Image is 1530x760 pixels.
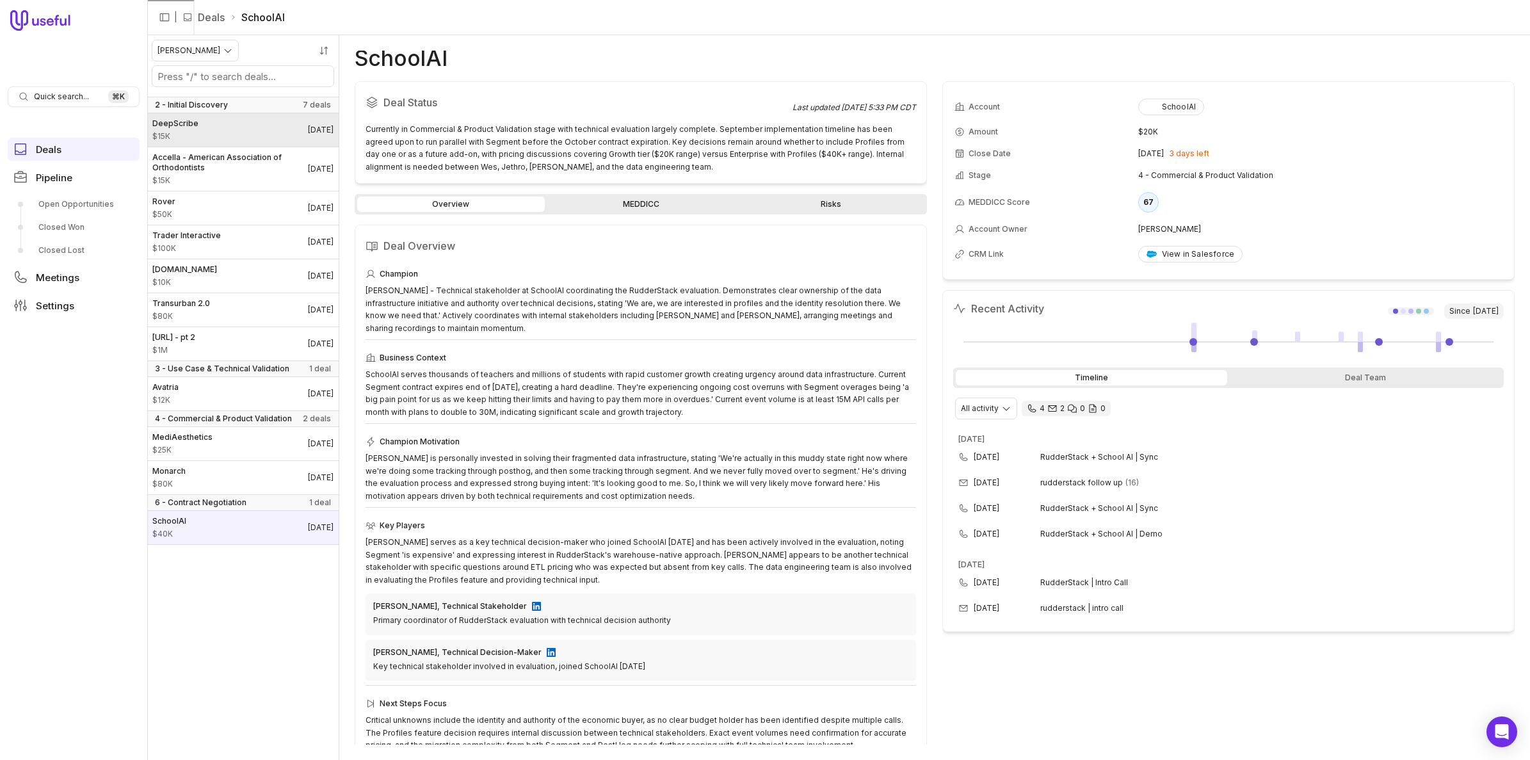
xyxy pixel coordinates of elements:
[8,194,140,261] div: Pipeline submenu
[147,225,339,259] a: Trader Interactive$100K[DATE]
[373,660,908,673] div: Key technical stakeholder involved in evaluation, joined SchoolAI [DATE]
[366,350,916,366] div: Business Context
[1022,401,1111,416] div: 4 calls and 2 email threads
[1138,165,1502,186] td: 4 - Commercial & Product Validation
[308,125,334,135] time: Deal Close Date
[308,473,334,483] time: Deal Close Date
[1230,370,1501,385] div: Deal Team
[147,113,339,147] a: DeepScribe$15K[DATE]
[152,345,195,355] span: Amount
[8,240,140,261] a: Closed Lost
[308,439,334,449] time: Deal Close Date
[366,236,916,256] h2: Deal Overview
[737,197,924,212] a: Risks
[108,90,129,103] kbd: ⌘ K
[303,414,331,424] span: 2 deals
[8,294,140,317] a: Settings
[308,271,334,281] time: Deal Close Date
[1125,478,1139,488] span: 16 emails in thread
[147,35,339,760] nav: Deals
[152,298,210,309] span: Transurban 2.0
[155,100,228,110] span: 2 - Initial Discovery
[1473,306,1499,316] time: [DATE]
[152,395,179,405] span: Amount
[366,536,916,586] div: [PERSON_NAME] serves as a key technical decision-maker who joined SchoolAI [DATE] and has been ac...
[969,197,1030,207] span: MEDDICC Score
[969,170,991,181] span: Stage
[969,149,1011,159] span: Close Date
[36,301,74,311] span: Settings
[1444,303,1504,319] span: Since
[532,602,541,611] img: LinkedIn
[1138,246,1243,263] a: View in Salesforce
[152,197,175,207] span: Rover
[230,10,285,25] li: SchoolAI
[969,224,1027,234] span: Account Owner
[147,377,339,410] a: Avatria$12K[DATE]
[8,217,140,238] a: Closed Won
[366,92,793,113] h2: Deal Status
[974,478,999,488] time: [DATE]
[1138,149,1164,159] time: [DATE]
[147,327,339,360] a: [URL] - pt 2$1M[DATE]
[974,452,999,462] time: [DATE]
[8,166,140,189] a: Pipeline
[357,197,545,212] a: Overview
[152,230,221,241] span: Trader Interactive
[1486,716,1517,747] div: Open Intercom Messenger
[152,175,308,186] span: Amount
[1040,503,1483,513] span: RudderStack + School AI | Sync
[8,266,140,289] a: Meetings
[155,8,174,27] button: Collapse sidebar
[152,432,213,442] span: MediAesthetics
[1040,603,1123,613] span: rudderstack | intro call
[1147,249,1235,259] div: View in Salesforce
[958,560,985,569] time: [DATE]
[974,603,999,613] time: [DATE]
[969,249,1004,259] span: CRM Link
[147,293,339,327] a: Transurban 2.0$80K[DATE]
[969,102,1000,112] span: Account
[308,203,334,213] time: Deal Close Date
[152,131,198,141] span: Amount
[36,173,72,182] span: Pipeline
[547,648,556,657] img: LinkedIn
[974,578,999,588] time: [DATE]
[1138,192,1159,213] div: 67
[152,479,186,489] span: Amount
[366,266,916,282] div: Champion
[152,382,179,392] span: Avatria
[373,647,542,658] div: [PERSON_NAME], Technical Decision-Maker
[974,503,999,513] time: [DATE]
[308,389,334,399] time: Deal Close Date
[147,511,339,544] a: SchoolAI$40K[DATE]
[152,529,186,539] span: Amount
[366,368,916,418] div: SchoolAI serves thousands of teachers and millions of students with rapid customer growth creatin...
[366,123,916,173] div: Currently in Commercial & Product Validation stage with technical evaluation largely complete. Se...
[174,10,177,25] span: |
[303,100,331,110] span: 7 deals
[147,427,339,460] a: MediAesthetics$25K[DATE]
[1040,529,1483,539] span: RudderStack + School AI | Demo
[373,614,908,627] div: Primary coordinator of RudderStack evaluation with technical decision authority
[969,127,998,137] span: Amount
[8,138,140,161] a: Deals
[974,529,999,539] time: [DATE]
[152,243,221,254] span: Amount
[147,461,339,494] a: Monarch$80K[DATE]
[355,51,447,66] h1: SchoolAI
[1040,578,1483,588] span: RudderStack | Intro Call
[308,339,334,349] time: Deal Close Date
[36,273,79,282] span: Meetings
[152,209,175,220] span: Amount
[152,332,195,343] span: [URL] - pt 2
[8,194,140,214] a: Open Opportunities
[373,601,527,611] div: [PERSON_NAME], Technical Stakeholder
[155,364,289,374] span: 3 - Use Case & Technical Validation
[1138,219,1502,239] td: [PERSON_NAME]
[152,66,334,86] input: Search deals by name
[34,92,89,102] span: Quick search...
[366,518,916,533] div: Key Players
[366,714,916,752] div: Critical unknowns include the identity and authority of the economic buyer, as no clear budget ho...
[36,145,61,154] span: Deals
